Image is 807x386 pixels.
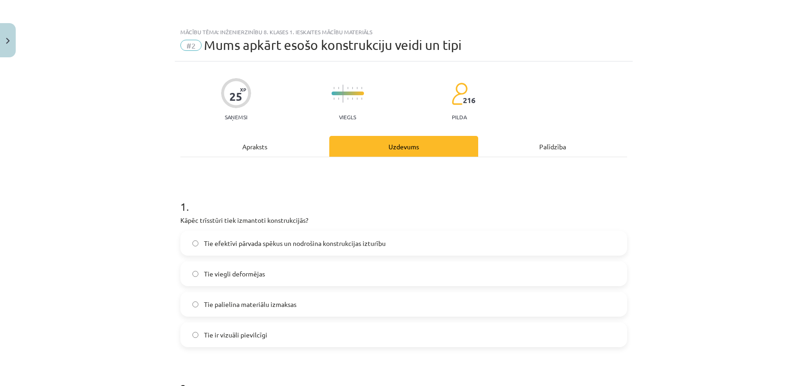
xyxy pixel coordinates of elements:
span: Tie palielina materiālu izmaksas [204,300,296,309]
div: Uzdevums [329,136,478,157]
input: Tie palielina materiālu izmaksas [192,301,198,307]
p: Kāpēc trīsstūri tiek izmantoti konstrukcijās? [180,215,627,225]
img: students-c634bb4e5e11cddfef0936a35e636f08e4e9abd3cc4e673bd6f9a4125e45ecb1.svg [451,82,468,105]
img: icon-short-line-57e1e144782c952c97e751825c79c345078a6d821885a25fce030b3d8c18986b.svg [352,98,353,100]
input: Tie viegli deformējas [192,271,198,277]
span: 216 [463,96,475,104]
img: icon-short-line-57e1e144782c952c97e751825c79c345078a6d821885a25fce030b3d8c18986b.svg [347,87,348,89]
div: 25 [229,90,242,103]
img: icon-long-line-d9ea69661e0d244f92f715978eff75569469978d946b2353a9bb055b3ed8787d.svg [343,85,344,103]
span: Tie ir vizuāli pievilcīgi [204,330,267,340]
div: Palīdzība [478,136,627,157]
img: icon-short-line-57e1e144782c952c97e751825c79c345078a6d821885a25fce030b3d8c18986b.svg [357,87,357,89]
input: Tie efektīvi pārvada spēkus un nodrošina konstrukcijas izturību [192,240,198,246]
p: pilda [452,114,467,120]
img: icon-short-line-57e1e144782c952c97e751825c79c345078a6d821885a25fce030b3d8c18986b.svg [333,98,334,100]
img: icon-short-line-57e1e144782c952c97e751825c79c345078a6d821885a25fce030b3d8c18986b.svg [338,87,339,89]
input: Tie ir vizuāli pievilcīgi [192,332,198,338]
img: icon-short-line-57e1e144782c952c97e751825c79c345078a6d821885a25fce030b3d8c18986b.svg [333,87,334,89]
p: Saņemsi [221,114,251,120]
span: Mums apkārt esošo konstrukciju veidi un tipi [204,37,462,53]
span: Tie viegli deformējas [204,269,265,279]
img: icon-close-lesson-0947bae3869378f0d4975bcd49f059093ad1ed9edebbc8119c70593378902aed.svg [6,38,10,44]
img: icon-short-line-57e1e144782c952c97e751825c79c345078a6d821885a25fce030b3d8c18986b.svg [357,98,357,100]
div: Mācību tēma: Inženierzinību 8. klases 1. ieskaites mācību materiāls [180,29,627,35]
h1: 1 . [180,184,627,213]
img: icon-short-line-57e1e144782c952c97e751825c79c345078a6d821885a25fce030b3d8c18986b.svg [352,87,353,89]
span: Tie efektīvi pārvada spēkus un nodrošina konstrukcijas izturību [204,239,386,248]
span: XP [240,87,246,92]
span: #2 [180,40,202,51]
div: Apraksts [180,136,329,157]
img: icon-short-line-57e1e144782c952c97e751825c79c345078a6d821885a25fce030b3d8c18986b.svg [347,98,348,100]
p: Viegls [339,114,356,120]
img: icon-short-line-57e1e144782c952c97e751825c79c345078a6d821885a25fce030b3d8c18986b.svg [361,98,362,100]
img: icon-short-line-57e1e144782c952c97e751825c79c345078a6d821885a25fce030b3d8c18986b.svg [361,87,362,89]
img: icon-short-line-57e1e144782c952c97e751825c79c345078a6d821885a25fce030b3d8c18986b.svg [338,98,339,100]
